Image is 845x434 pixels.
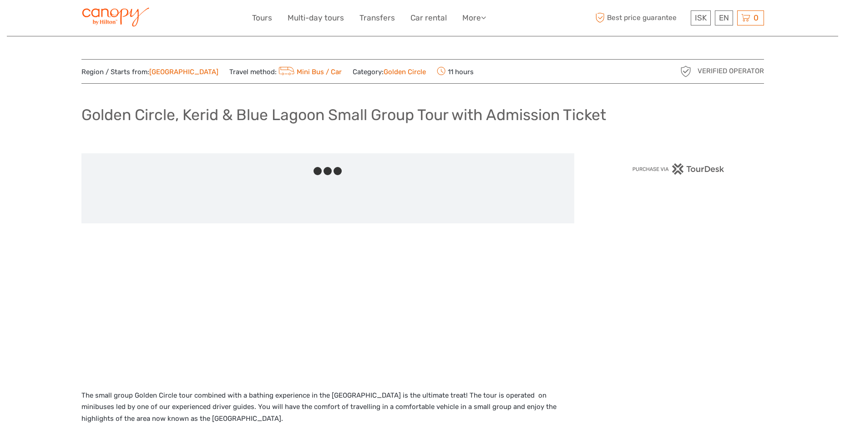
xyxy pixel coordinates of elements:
[462,11,486,25] a: More
[81,67,218,77] span: Region / Starts from:
[277,68,342,76] a: Mini Bus / Car
[288,11,344,25] a: Multi-day tours
[593,10,688,25] span: Best price guarantee
[632,163,724,175] img: PurchaseViaTourDesk.png
[81,7,151,29] img: 182-a0af6d4c-ed4b-4e3b-92e1-ac0e9f8dd3b0_logo_small.jpg
[695,13,707,22] span: ISK
[715,10,733,25] div: EN
[81,106,606,124] h1: Golden Circle, Kerid & Blue Lagoon Small Group Tour with Admission Ticket
[359,11,395,25] a: Transfers
[752,13,760,22] span: 0
[353,67,426,77] span: Category:
[384,68,426,76] a: Golden Circle
[252,11,272,25] a: Tours
[229,65,342,78] span: Travel method:
[149,68,218,76] a: [GEOGRAPHIC_DATA]
[698,66,764,76] span: Verified Operator
[81,390,574,425] p: The small group Golden Circle tour combined with a bathing experience in the [GEOGRAPHIC_DATA] is...
[410,11,447,25] a: Car rental
[678,64,693,79] img: verified_operator_grey_128.png
[437,65,474,78] span: 11 hours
